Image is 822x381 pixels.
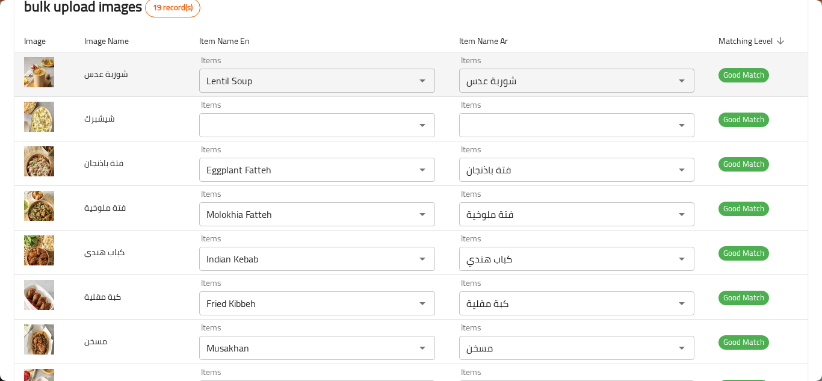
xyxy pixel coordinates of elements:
[673,161,690,178] button: Open
[24,102,54,132] img: شيشبرك
[190,29,450,52] th: Item Name En
[450,29,709,52] th: Item Name Ar
[14,29,75,52] th: Image
[718,202,769,215] span: Good Match
[414,72,431,89] button: Open
[673,206,690,223] button: Open
[146,2,200,14] span: 19 record(s)
[718,157,769,171] span: Good Match
[414,206,431,223] button: Open
[673,250,690,267] button: Open
[84,66,128,82] span: شوربة عدس
[718,34,788,48] span: Matching Level
[414,161,431,178] button: Open
[673,295,690,312] button: Open
[718,246,769,260] span: Good Match
[84,289,121,305] span: كبة مقلية
[84,155,123,171] span: فتة باذنجان
[84,333,107,349] span: مسخن
[673,117,690,134] button: Open
[414,250,431,267] button: Open
[718,291,769,305] span: Good Match
[24,324,54,355] img: مسخن
[24,235,54,265] img: كباب هندي
[84,244,125,260] span: كباب هندي
[673,72,690,89] button: Open
[24,146,54,176] img: فتة باذنجان
[84,111,115,126] span: شيشبرك
[84,34,144,48] span: Image Name
[24,191,54,221] img: فتة ملوخية
[24,280,54,310] img: كبة مقلية
[414,339,431,356] button: Open
[414,117,431,134] button: Open
[673,339,690,356] button: Open
[24,57,54,87] img: شوربة عدس
[718,68,769,82] span: Good Match
[718,335,769,349] span: Good Match
[84,200,126,215] span: فتة ملوخية
[414,295,431,312] button: Open
[718,113,769,126] span: Good Match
